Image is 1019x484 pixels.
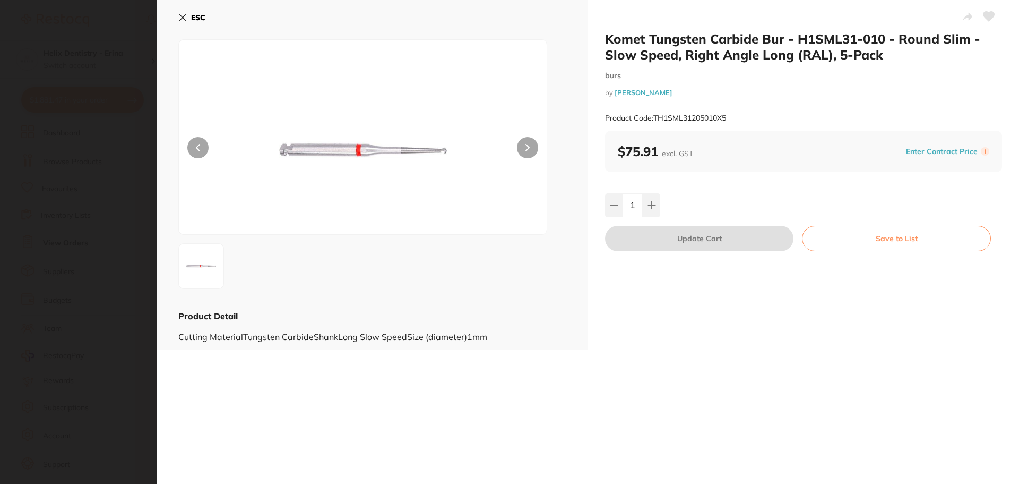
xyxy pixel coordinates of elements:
[178,322,567,342] div: Cutting MaterialTungsten CarbideShankLong Slow SpeedSize (diameter)1mm
[605,226,793,251] button: Update Cart
[605,89,1002,97] small: by
[605,71,1002,80] small: burs
[605,31,1002,63] h2: Komet Tungsten Carbide Bur - H1SML31-010 - Round Slim - Slow Speed, Right Angle Long (RAL), 5-Pack
[182,247,220,285] img: MjA1MDEwWDUuanBn
[191,13,205,22] b: ESC
[618,143,693,159] b: $75.91
[615,88,672,97] a: [PERSON_NAME]
[605,114,726,123] small: Product Code: TH1SML31205010X5
[903,147,981,157] button: Enter Contract Price
[662,149,693,158] span: excl. GST
[981,147,989,156] label: i
[802,226,991,251] button: Save to List
[178,9,205,27] button: ESC
[253,66,473,234] img: MjA1MDEwWDUuanBn
[178,311,238,321] b: Product Detail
